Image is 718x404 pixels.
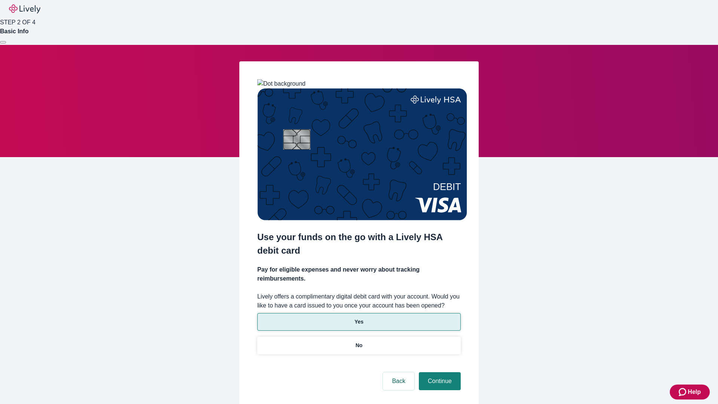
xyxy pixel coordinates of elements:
[257,265,461,283] h4: Pay for eligible expenses and never worry about tracking reimbursements.
[688,388,701,397] span: Help
[355,318,363,326] p: Yes
[419,372,461,390] button: Continue
[257,337,461,354] button: No
[9,4,40,13] img: Lively
[257,292,461,310] label: Lively offers a complimentary digital debit card with your account. Would you like to have a card...
[356,342,363,349] p: No
[670,385,710,400] button: Zendesk support iconHelp
[383,372,414,390] button: Back
[257,88,467,220] img: Debit card
[257,79,306,88] img: Dot background
[257,230,461,257] h2: Use your funds on the go with a Lively HSA debit card
[257,313,461,331] button: Yes
[679,388,688,397] svg: Zendesk support icon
